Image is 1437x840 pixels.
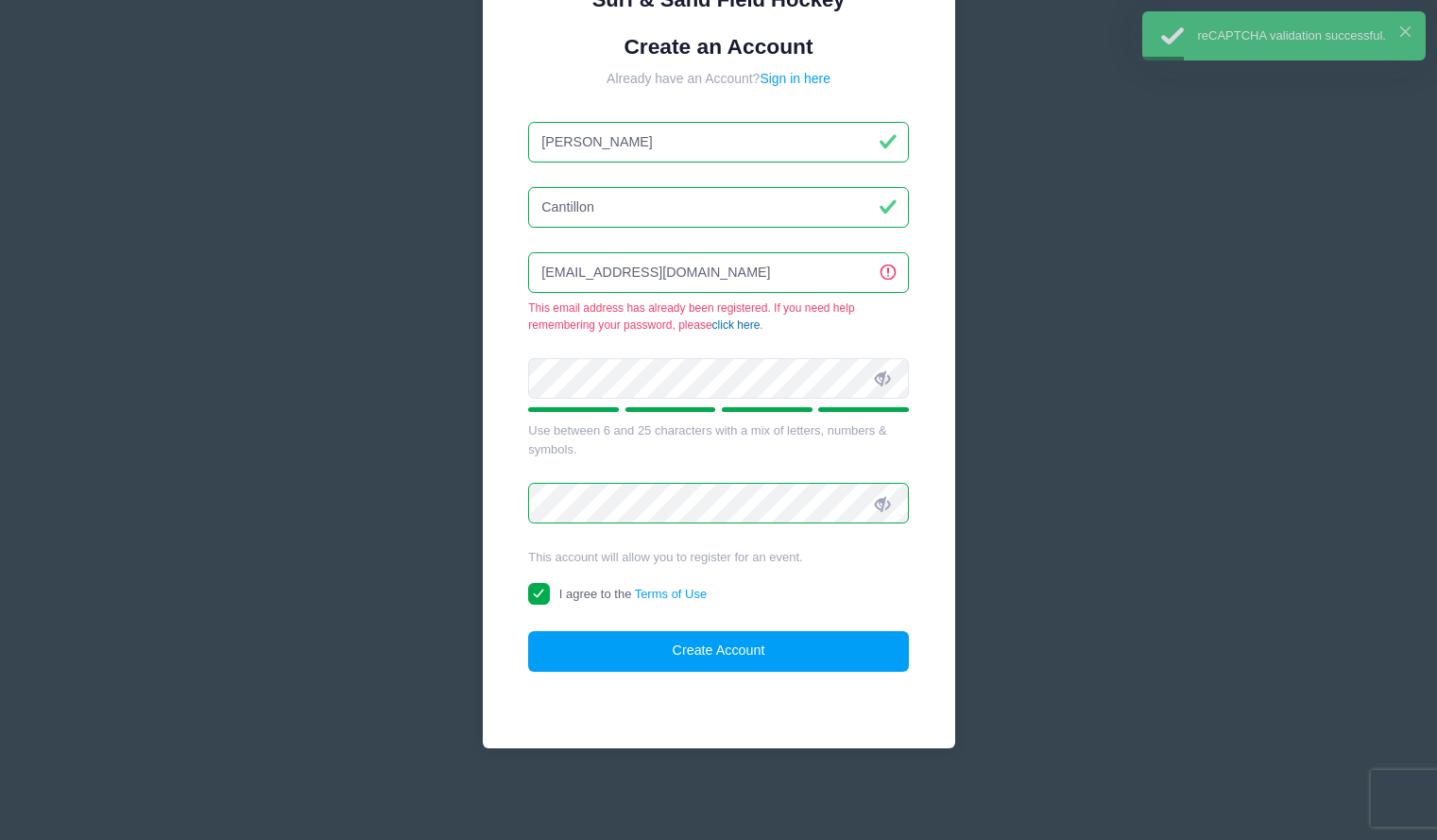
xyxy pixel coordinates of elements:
div: reCAPTCHA validation successful. [1198,26,1411,45]
h1: Create an Account [528,34,909,60]
input: Email [528,252,909,293]
div: Already have an Account? [528,69,909,89]
input: First Name [528,122,909,163]
a: Terms of Use [635,587,708,601]
a: click here [712,318,761,332]
button: Create Account [528,631,909,672]
input: I agree to theTerms of Use [528,583,550,605]
a: Sign in here [760,71,830,86]
button: × [1400,26,1411,37]
span: This email address has already been registered. If you need help remembering your password, please . [528,300,909,334]
div: Use between 6 and 25 characters with a mix of letters, numbers & symbols. [528,421,909,458]
input: Last Name [528,187,909,228]
span: I agree to the [559,587,707,601]
div: This account will allow you to register for an event. [528,548,909,567]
